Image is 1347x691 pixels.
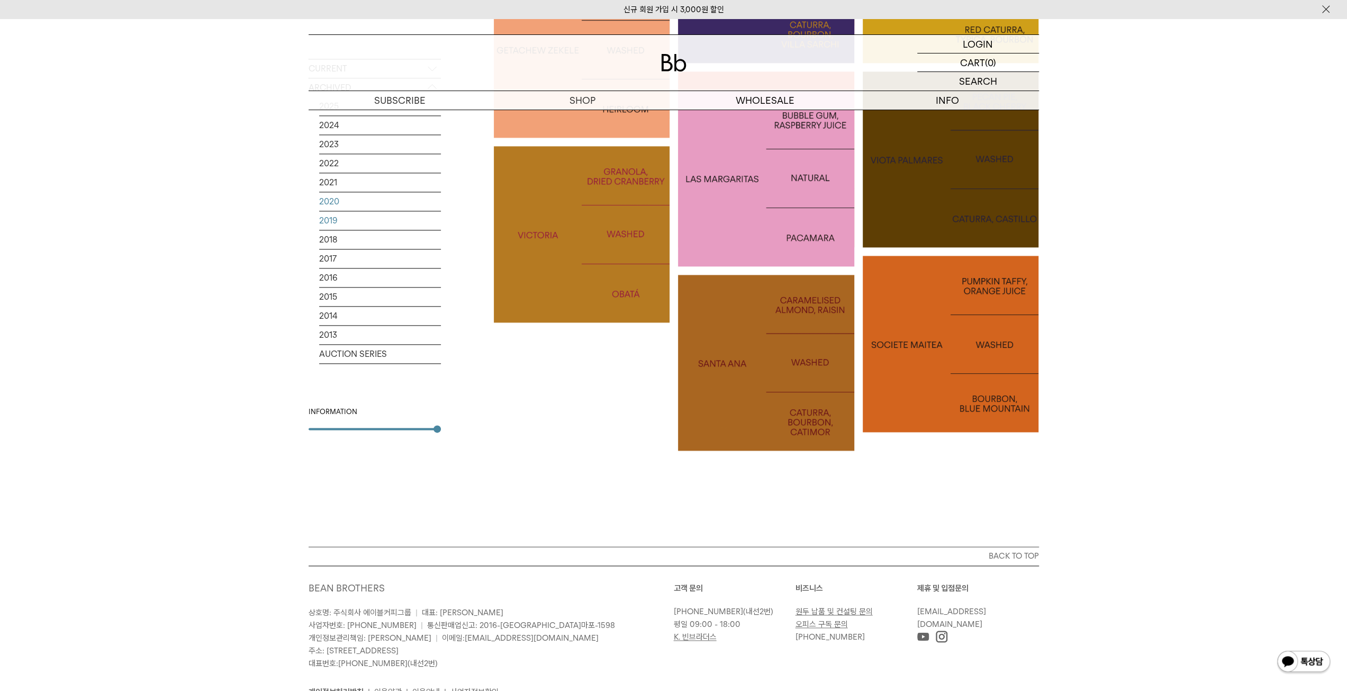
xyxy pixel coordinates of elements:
p: 제휴 및 입점문의 [917,582,1039,595]
a: 콜롬비아 라스 마가리타스 파카마라COLOMBIA LAS MARGARITAS PACAMARA [678,90,854,266]
p: 비즈니스 [795,582,917,595]
a: 케냐 응다로이니KENYA NDAROINI [678,71,854,248]
p: 고객 문의 [674,582,795,595]
span: | [421,621,423,630]
a: 2013 [319,326,441,344]
a: 2017 [319,249,441,268]
a: 2020 [319,192,441,211]
a: 2021 [319,173,441,192]
p: WHOLESALE [674,91,856,110]
a: 콜롬비아 비오타 팔마레스COLOMBIA VIOTA PALMARES [863,71,1039,248]
a: SUBSCRIBE [309,91,491,110]
span: 개인정보관리책임: [PERSON_NAME] [309,633,431,643]
p: (내선2번) [674,605,790,618]
a: 2016 [319,268,441,287]
p: SEARCH [959,72,997,91]
span: 주소: [STREET_ADDRESS] [309,646,399,656]
a: 2022 [319,154,441,173]
a: 2023 [319,135,441,154]
div: INFORMATION [309,407,441,417]
p: CART [960,53,985,71]
a: 2014 [319,307,441,325]
span: 대표번호: (내선2번) [309,659,438,668]
a: 과테말라 핀카 산타 아나GUEATEMALA FINCA SANTA ANA [678,275,854,451]
a: [PHONE_NUMBER] [674,607,743,616]
a: LOGIN [917,35,1039,53]
a: K. 빈브라더스 [674,632,717,642]
a: 2018 [319,230,441,249]
button: BACK TO TOP [309,546,1039,566]
span: 통신판매업신고: 2016-[GEOGRAPHIC_DATA]마포-1598 [427,621,615,630]
p: LOGIN [963,35,993,53]
a: BEAN BROTHERS [309,582,385,594]
a: [EMAIL_ADDRESS][DOMAIN_NAME] [917,607,986,629]
a: [PHONE_NUMBER] [338,659,408,668]
span: | [415,608,418,617]
a: 신규 회원 가입 시 3,000원 할인 [623,5,724,14]
p: INFO [856,91,1039,110]
p: 평일 09:00 - 18:00 [674,618,790,631]
a: AUCTION SERIES [319,345,441,363]
a: 2019 [319,211,441,230]
a: 코스타리카 빅토리아 오바타 허니COSTA RICA VICTORIA OBATA HONEY [494,146,670,322]
span: 대표: [PERSON_NAME] [422,608,503,617]
a: [PHONE_NUMBER] [795,632,865,642]
a: CART (0) [917,53,1039,72]
img: 로고 [661,54,686,71]
img: 카카오톡 채널 1:1 채팅 버튼 [1276,650,1331,675]
a: 2024 [319,116,441,134]
a: 2015 [319,288,441,306]
a: [EMAIL_ADDRESS][DOMAIN_NAME] [465,633,599,643]
a: 오피스 구독 문의 [795,620,848,629]
span: 상호명: 주식회사 에이블커피그룹 [309,608,411,617]
a: 콩코 소시에트 마이티아DR CONGO SOCIETE MAITEA [863,256,1039,432]
span: | [436,633,438,643]
p: (0) [985,53,996,71]
a: SHOP [491,91,674,110]
span: 사업자번호: [PHONE_NUMBER] [309,621,417,630]
span: 이메일: [442,633,599,643]
a: 원두 납품 및 컨설팅 문의 [795,607,873,616]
